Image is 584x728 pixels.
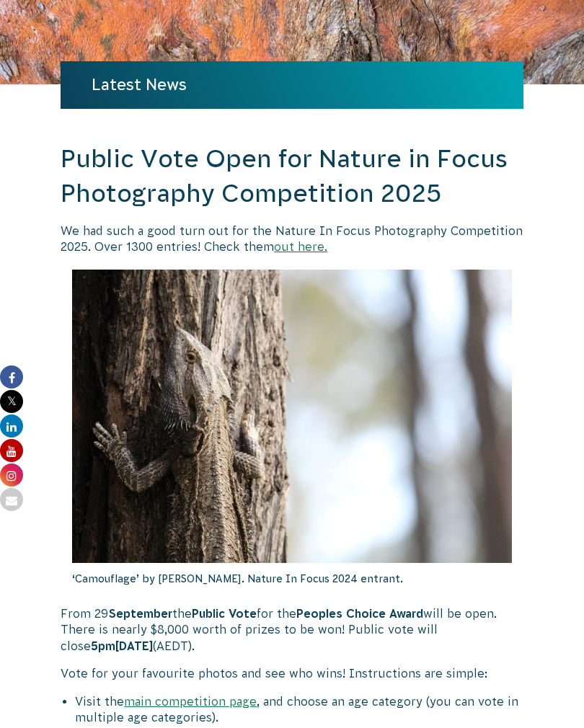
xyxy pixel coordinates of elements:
p: From 29 the for the will be open. There is nearly $8,000 worth of prizes to be won! Public vote w... [61,605,523,654]
p: ‘Camouflage’ by [PERSON_NAME]. Nature In Focus 2024 entrant. [72,563,512,595]
li: Visit the , and choose an age category (you can vote in multiple age categories). [75,693,523,726]
strong: Public Vote [192,607,257,620]
strong: 5pm[DATE] [91,639,153,652]
strong: Peoples Choice Award [296,607,423,620]
a: Latest News [92,76,187,94]
h2: Public Vote Open for Nature in Focus Photography Competition 2025 [61,142,523,210]
a: out here. [274,240,327,253]
p: We had such a good turn out for the Nature In Focus Photography Competition 2025. Over 1300 entri... [61,223,523,255]
strong: September [109,607,172,620]
span: AEDT [156,639,188,652]
p: Vote for your favourite photos and see who wins! Instructions are simple: [61,665,523,681]
a: main competition page [124,695,257,708]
